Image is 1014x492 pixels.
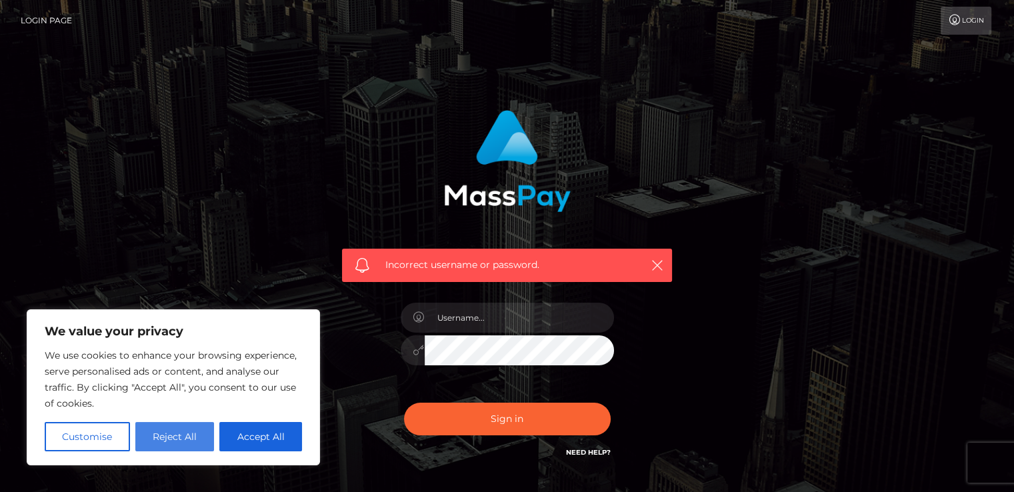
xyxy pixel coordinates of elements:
a: Login Page [21,7,72,35]
a: Login [941,7,991,35]
a: Need Help? [566,448,611,457]
img: MassPay Login [444,110,571,212]
input: Username... [425,303,614,333]
div: We value your privacy [27,309,320,465]
p: We use cookies to enhance your browsing experience, serve personalised ads or content, and analys... [45,347,302,411]
button: Sign in [404,403,611,435]
button: Accept All [219,422,302,451]
p: We value your privacy [45,323,302,339]
button: Reject All [135,422,215,451]
span: Incorrect username or password. [385,258,629,272]
button: Customise [45,422,130,451]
